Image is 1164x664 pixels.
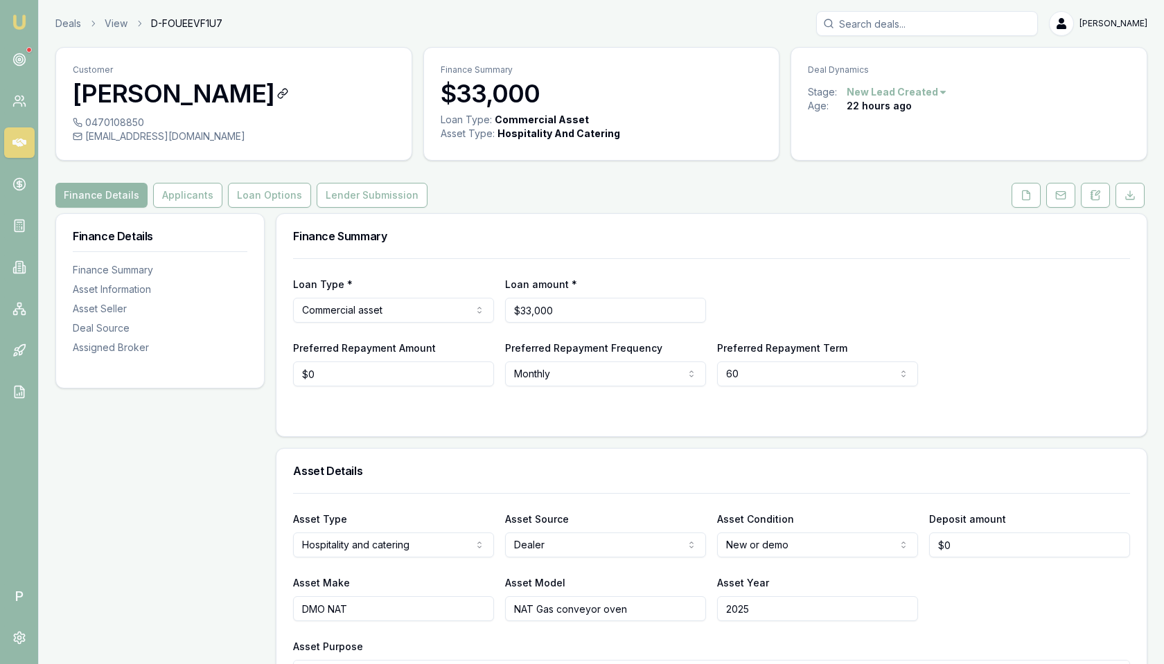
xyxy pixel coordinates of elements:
[225,183,314,208] a: Loan Options
[293,278,353,290] label: Loan Type *
[73,116,395,129] div: 0470108850
[151,17,222,30] span: D-FOUEEVF1U7
[717,342,847,354] label: Preferred Repayment Term
[441,64,763,75] p: Finance Summary
[497,127,620,141] div: Hospitality And Catering
[55,17,81,30] a: Deals
[293,342,436,354] label: Preferred Repayment Amount
[808,64,1130,75] p: Deal Dynamics
[73,64,395,75] p: Customer
[73,80,395,107] h3: [PERSON_NAME]
[495,113,589,127] div: Commercial Asset
[808,99,847,113] div: Age:
[55,183,148,208] button: Finance Details
[293,577,350,589] label: Asset Make
[105,17,127,30] a: View
[441,80,763,107] h3: $33,000
[293,465,1130,476] h3: Asset Details
[816,11,1038,36] input: Search deals
[73,263,247,277] div: Finance Summary
[293,361,494,386] input: $
[717,513,794,525] label: Asset Condition
[293,513,347,525] label: Asset Type
[505,342,662,354] label: Preferred Repayment Frequency
[505,278,577,290] label: Loan amount *
[73,302,247,316] div: Asset Seller
[73,321,247,335] div: Deal Source
[441,113,492,127] div: Loan Type:
[153,183,222,208] button: Applicants
[228,183,311,208] button: Loan Options
[317,183,427,208] button: Lender Submission
[929,532,1130,557] input: $
[1079,18,1147,29] span: [PERSON_NAME]
[314,183,430,208] a: Lender Submission
[847,85,948,99] button: New Lead Created
[55,183,150,208] a: Finance Details
[808,85,847,99] div: Stage:
[505,513,569,525] label: Asset Source
[505,298,706,323] input: $
[73,231,247,242] h3: Finance Details
[73,341,247,355] div: Assigned Broker
[505,577,565,589] label: Asset Model
[150,183,225,208] a: Applicants
[293,640,363,652] label: Asset Purpose
[293,231,1130,242] h3: Finance Summary
[717,577,769,589] label: Asset Year
[441,127,495,141] div: Asset Type :
[4,581,35,611] span: P
[11,14,28,30] img: emu-icon-u.png
[55,17,222,30] nav: breadcrumb
[73,129,395,143] div: [EMAIL_ADDRESS][DOMAIN_NAME]
[73,282,247,296] div: Asset Information
[929,513,1006,525] label: Deposit amount
[847,99,912,113] div: 22 hours ago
